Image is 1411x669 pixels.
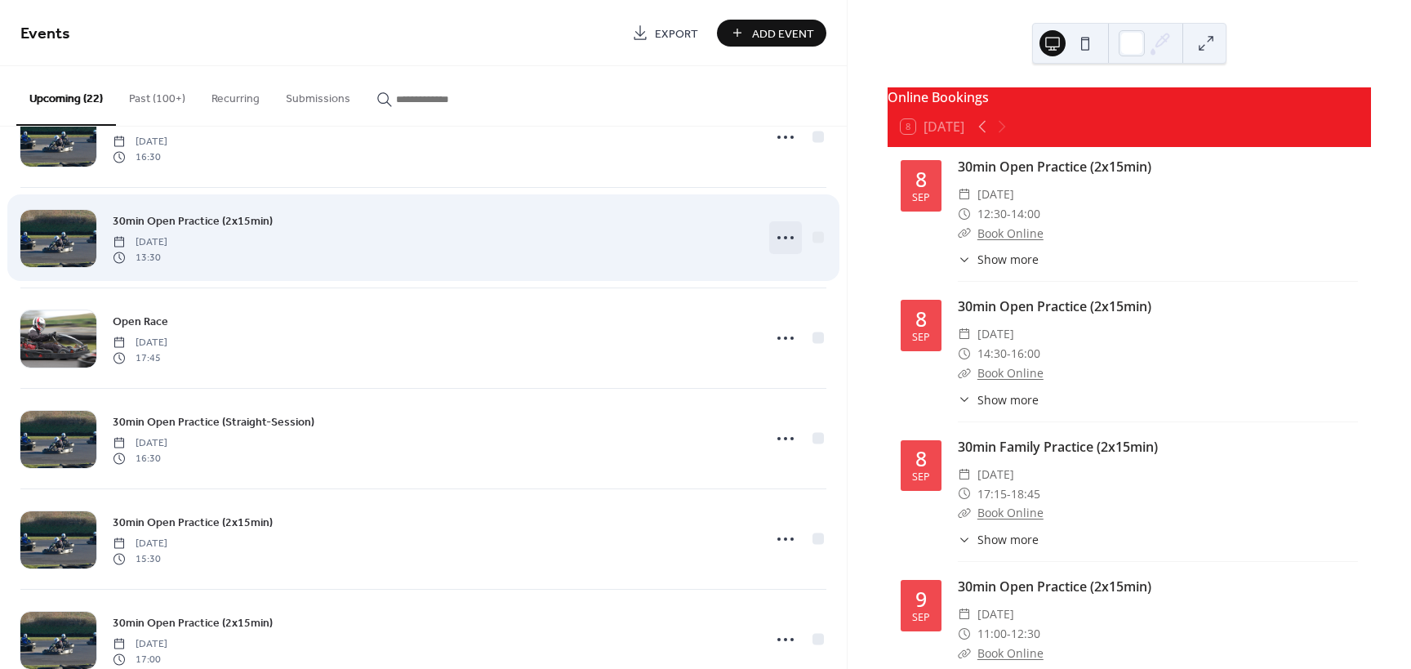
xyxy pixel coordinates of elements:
div: Sep [912,332,930,343]
button: Add Event [717,20,826,47]
span: [DATE] [113,637,167,652]
span: 12:30 [1011,624,1040,644]
button: ​Show more [958,531,1039,548]
div: ​ [958,251,971,268]
div: ​ [958,465,971,484]
div: ​ [958,224,971,243]
span: [DATE] [113,336,167,350]
button: Past (100+) [116,66,198,124]
span: Events [20,18,70,50]
a: 30min Open Practice (Straight-Session) [113,413,314,431]
div: 8 [915,448,927,469]
div: Sep [912,613,930,623]
button: Recurring [198,66,273,124]
span: - [1007,484,1011,504]
a: 30min Open Practice (2x15min) [958,578,1151,595]
div: ​ [958,604,971,624]
span: [DATE] [977,604,1014,624]
div: 9 [915,589,927,609]
a: 30min Family Practice (2x15min) [958,438,1158,456]
span: Open Race [113,314,168,331]
span: 14:30 [977,344,1007,363]
span: 17:45 [113,350,167,365]
a: 30min Open Practice (2x15min) [958,158,1151,176]
div: 8 [915,309,927,329]
span: 16:00 [1011,344,1040,363]
a: 30min Open Practice (2x15min) [958,297,1151,315]
div: Sep [912,193,930,203]
span: 16:30 [113,451,167,466]
a: 30min Open Practice (2x15min) [113,613,273,632]
span: - [1007,624,1011,644]
span: Show more [977,251,1039,268]
span: 11:00 [977,624,1007,644]
a: Book Online [977,225,1044,241]
span: 17:15 [977,484,1007,504]
span: [DATE] [977,324,1014,344]
a: Export [620,20,710,47]
button: ​Show more [958,391,1039,408]
span: [DATE] [113,135,167,149]
span: 30min Open Practice (2x15min) [113,213,273,230]
div: Sep [912,472,930,483]
div: ​ [958,624,971,644]
span: [DATE] [113,537,167,551]
div: ​ [958,344,971,363]
div: ​ [958,484,971,504]
div: ​ [958,531,971,548]
span: 30min Open Practice (2x15min) [113,515,273,532]
span: 17:00 [113,652,167,667]
span: [DATE] [113,436,167,451]
span: 15:30 [113,551,167,566]
span: Export [655,25,698,42]
a: Book Online [977,505,1044,520]
a: Open Race [113,312,168,331]
div: Online Bookings [888,87,1371,107]
span: 30min Open Practice (Straight-Session) [113,414,314,431]
span: - [1007,344,1011,363]
div: ​ [958,503,971,523]
div: 8 [915,169,927,190]
div: ​ [958,185,971,204]
a: Book Online [977,645,1044,661]
span: 12:30 [977,204,1007,224]
span: Add Event [752,25,814,42]
span: [DATE] [113,235,167,250]
div: ​ [958,391,971,408]
span: Show more [977,531,1039,548]
button: ​Show more [958,251,1039,268]
a: Book Online [977,365,1044,381]
span: 14:00 [1011,204,1040,224]
div: ​ [958,644,971,663]
span: 16:30 [113,149,167,164]
span: [DATE] [977,185,1014,204]
button: Submissions [273,66,363,124]
span: 13:30 [113,250,167,265]
span: 18:45 [1011,484,1040,504]
div: ​ [958,363,971,383]
span: Show more [977,391,1039,408]
div: ​ [958,324,971,344]
span: [DATE] [977,465,1014,484]
span: 30min Open Practice (2x15min) [113,615,273,632]
a: 30min Open Practice (2x15min) [113,513,273,532]
button: Upcoming (22) [16,66,116,126]
div: ​ [958,204,971,224]
span: - [1007,204,1011,224]
a: 30min Open Practice (2x15min) [113,212,273,230]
